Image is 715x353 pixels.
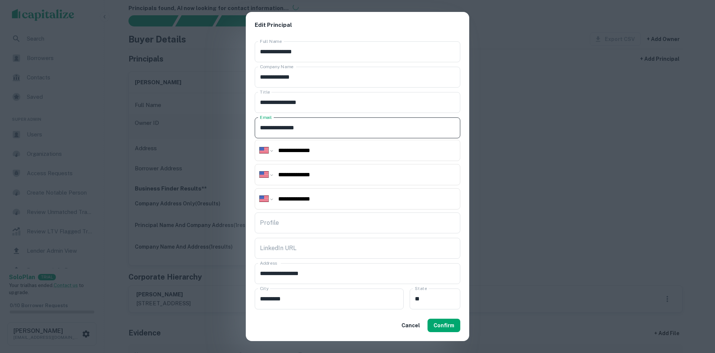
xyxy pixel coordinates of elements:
label: Title [260,89,270,95]
label: Company Name [260,63,293,70]
label: Email [260,114,272,120]
label: City [260,285,268,291]
h2: Edit Principal [246,12,469,38]
label: State [415,285,427,291]
button: Confirm [428,319,460,332]
label: Full Name [260,38,282,44]
iframe: Chat Widget [678,293,715,329]
label: Address [260,260,277,266]
button: Cancel [398,319,423,332]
